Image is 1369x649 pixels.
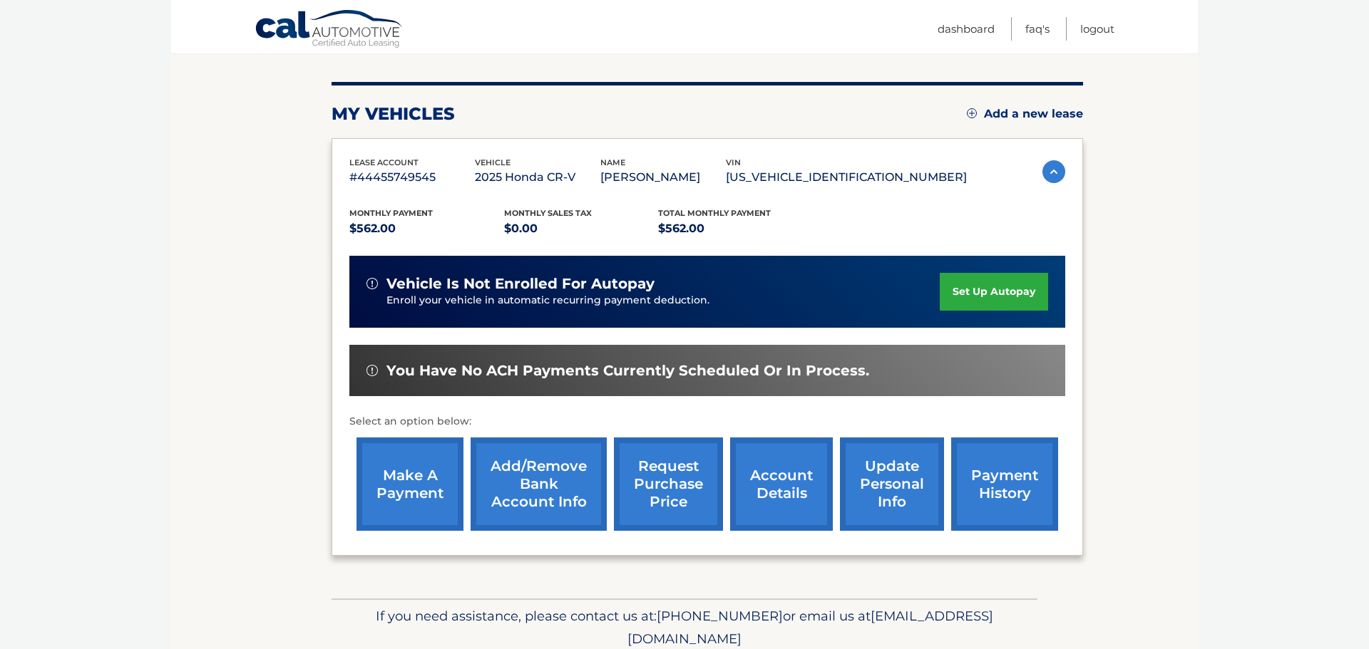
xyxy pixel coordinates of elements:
span: Monthly Payment [349,208,433,218]
p: Select an option below: [349,413,1065,430]
a: request purchase price [614,437,723,531]
span: vehicle is not enrolled for autopay [386,275,655,293]
p: #44455749545 [349,167,475,187]
a: update personal info [840,437,944,531]
p: $562.00 [658,219,813,239]
span: lease account [349,157,419,167]
a: Cal Automotive [255,9,404,51]
img: accordion-active.svg [1042,160,1065,183]
img: add.svg [967,108,977,118]
a: FAQ's [1025,17,1050,41]
img: alert-white.svg [366,365,378,376]
span: name [600,157,625,167]
a: payment history [951,437,1058,531]
p: [PERSON_NAME] [600,167,726,187]
p: $562.00 [349,219,504,239]
p: Enroll your vehicle in automatic recurring payment deduction. [386,293,940,308]
p: 2025 Honda CR-V [475,167,600,187]
span: [EMAIL_ADDRESS][DOMAIN_NAME] [627,608,993,647]
p: [US_VEHICLE_IDENTIFICATION_NUMBER] [726,167,967,187]
a: Add a new lease [967,107,1083,121]
span: vehicle [475,157,511,167]
a: Add/Remove bank account info [471,437,607,531]
p: $0.00 [504,219,659,239]
a: make a payment [357,437,463,531]
a: Dashboard [938,17,995,41]
span: [PHONE_NUMBER] [657,608,783,624]
span: Total Monthly Payment [658,208,771,218]
a: Logout [1080,17,1114,41]
a: account details [730,437,833,531]
h2: my vehicles [332,103,455,125]
a: set up autopay [940,273,1048,311]
span: Monthly sales Tax [504,208,592,218]
img: alert-white.svg [366,278,378,289]
span: You have no ACH payments currently scheduled or in process. [386,362,869,380]
span: vin [726,157,741,167]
